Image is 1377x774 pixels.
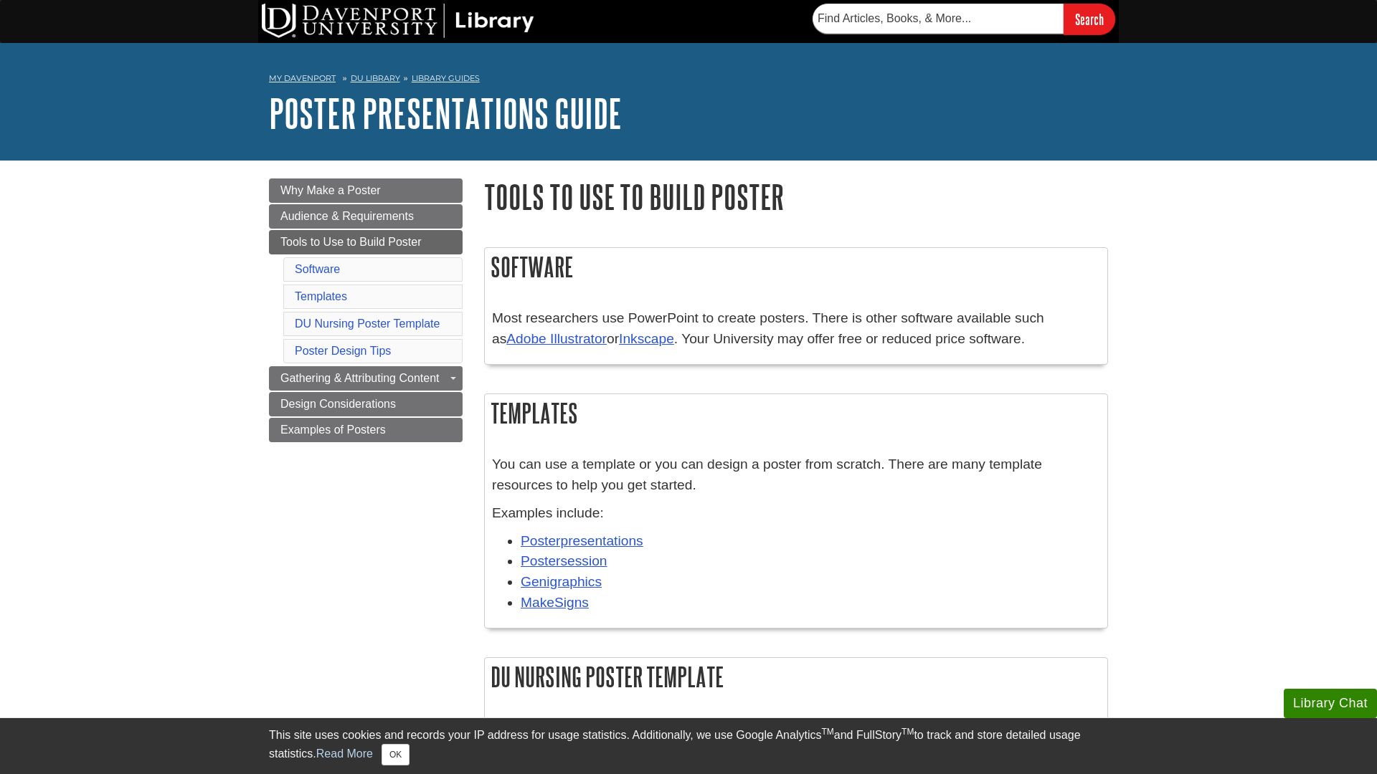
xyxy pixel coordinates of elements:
a: DU Nursing Poster Template [295,317,440,330]
p: Examples include: [492,503,1100,524]
p: Most researchers use PowerPoint to create posters. There is other software available such as or .... [492,308,1100,350]
nav: breadcrumb [269,69,1108,92]
a: MakeSigns [521,595,589,610]
button: Library Chat [1284,689,1377,718]
a: Design Considerations [269,392,463,416]
a: Postersession [521,553,607,568]
a: Poster Presentations Guide [269,91,622,135]
span: Why Make a Poster [280,184,381,196]
form: Searches DU Library's articles, books, and more [813,4,1115,34]
a: Gathering & Attributing Content [269,366,463,391]
a: Adobe Illustrator [506,331,607,346]
sup: TM [902,727,914,737]
div: This site uses cookies and records your IP address for usage statistics. Additionally, we use Goo... [269,727,1108,765]
a: Templates [295,290,347,302]
a: Library Guides [412,73,480,83]
span: Gathering & Attributing Content [280,372,439,384]
a: Posterpresentations [521,533,643,548]
a: DU Library [351,73,400,83]
a: Examples of Posters [269,418,463,442]
button: Close [382,744,410,765]
a: Tools to Use to Build Poster [269,230,463,254]
input: Find Articles, Books, & More... [813,4,1064,34]
a: Software [295,263,340,275]
span: Audience & Requirements [280,210,414,222]
p: You can use a template or you can design a poster from scratch. There are many template resources... [492,454,1100,496]
img: DU Library [262,4,534,38]
sup: TM [821,727,833,737]
a: Why Make a Poster [269,178,463,203]
div: Guide Page Menu [269,178,463,442]
a: Inkscape [619,331,674,346]
h2: Software [485,248,1107,286]
a: My Davenport [269,72,336,85]
a: Read More [316,747,373,760]
span: Tools to Use to Build Poster [280,236,422,248]
span: Examples of Posters [280,424,386,436]
h2: Templates [485,394,1107,432]
a: Poster Design Tips [295,345,391,357]
h2: DU Nursing Poster Template [485,658,1107,696]
a: Genigraphics [521,574,602,589]
span: Design Considerations [280,398,396,410]
h1: Tools to Use to Build Poster [484,178,1108,215]
a: Audience & Requirements [269,204,463,229]
input: Search [1064,4,1115,34]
